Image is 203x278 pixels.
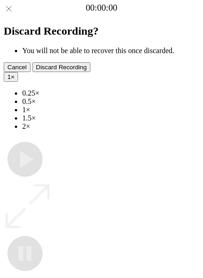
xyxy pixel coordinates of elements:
[22,106,199,114] li: 1×
[22,122,199,131] li: 2×
[22,89,199,97] li: 0.25×
[4,62,31,72] button: Cancel
[7,73,11,80] span: 1
[22,97,199,106] li: 0.5×
[22,114,199,122] li: 1.5×
[32,62,91,72] button: Discard Recording
[86,3,117,13] a: 00:00:00
[4,72,18,82] button: 1×
[4,25,199,37] h2: Discard Recording?
[22,47,199,55] li: You will not be able to recover this once discarded.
